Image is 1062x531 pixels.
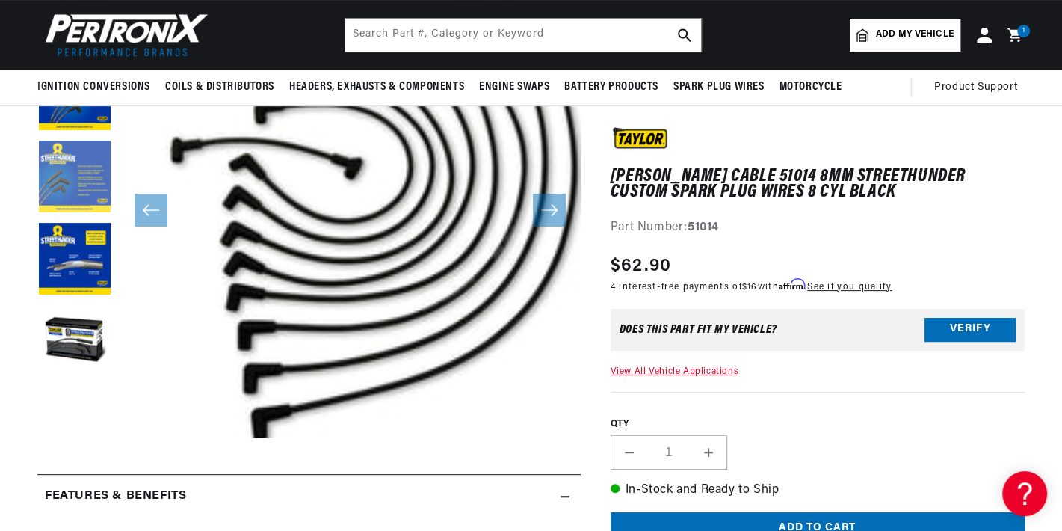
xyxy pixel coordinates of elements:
button: search button [668,19,701,52]
input: Search Part #, Category or Keyword [345,19,701,52]
a: Add my vehicle [850,19,960,52]
span: Spark Plug Wires [673,79,765,95]
summary: Features & Benefits [37,475,581,518]
span: Ignition Conversions [37,79,150,95]
p: 4 interest-free payments of with . [611,280,892,294]
summary: Spark Plug Wires [666,70,772,105]
span: 1 [1022,25,1025,37]
button: Load image 4 in gallery view [37,223,112,298]
a: View All Vehicle Applications [611,367,738,376]
div: Part Number: [611,218,1025,238]
label: QTY [611,418,1025,431]
button: Verify [924,318,1016,342]
summary: Product Support [934,70,1025,105]
span: Engine Swaps [479,79,549,95]
span: Product Support [934,79,1017,96]
h1: [PERSON_NAME] Cable 51014 8mm Streethunder Custom Spark Plug Wires 8 cyl black [611,170,1025,200]
p: In-Stock and Ready to Ship [611,481,1025,500]
span: Motorcycle [779,79,842,95]
summary: Headers, Exhausts & Components [282,70,472,105]
summary: Engine Swaps [472,70,557,105]
span: Add my vehicle [876,28,954,42]
button: Load image 3 in gallery view [37,141,112,215]
img: Pertronix [37,9,209,61]
button: Load image 5 in gallery view [37,305,112,380]
span: Headers, Exhausts & Components [289,79,464,95]
button: Slide right [533,194,566,227]
span: Coils & Distributors [165,79,274,95]
div: Does This part fit My vehicle? [620,324,777,336]
summary: Coils & Distributors [158,70,282,105]
strong: 51014 [688,221,719,233]
button: Slide left [135,194,167,227]
summary: Battery Products [557,70,666,105]
span: $62.90 [611,253,672,280]
summary: Ignition Conversions [37,70,158,105]
a: See if you qualify - Learn more about Affirm Financing (opens in modal) [807,283,892,292]
span: Battery Products [564,79,658,95]
h2: Features & Benefits [45,487,186,506]
span: Affirm [779,279,805,290]
summary: Motorcycle [771,70,849,105]
span: $16 [742,283,758,292]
